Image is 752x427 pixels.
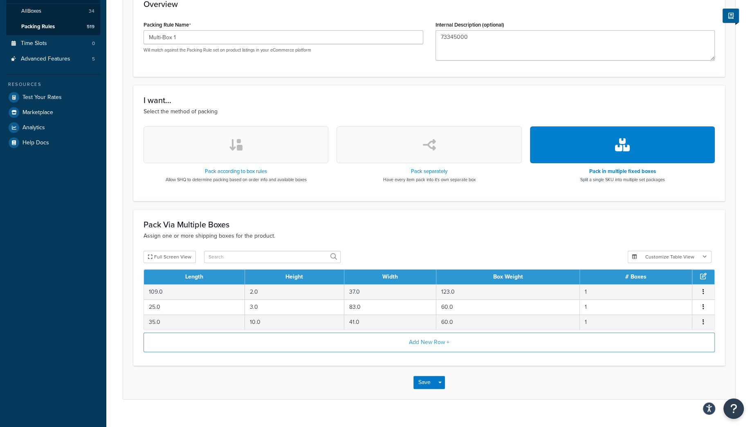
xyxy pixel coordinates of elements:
li: Packing Rules [6,19,100,34]
li: Advanced Features [6,52,100,67]
td: 3.0 [245,299,344,315]
span: Marketplace [22,109,53,116]
li: Time Slots [6,36,100,51]
a: Analytics [6,120,100,135]
td: 60.0 [436,315,579,330]
p: Select the method of packing [144,107,715,116]
td: 1 [580,315,692,330]
span: Time Slots [21,40,47,47]
td: 10.0 [245,315,344,330]
td: 60.0 [436,299,579,315]
label: Packing Rule Name [144,22,191,28]
button: Show Help Docs [723,9,739,23]
a: Marketplace [6,105,100,120]
span: Advanced Features [21,56,70,63]
h3: Pack separately [383,169,475,174]
a: Time Slots0 [6,36,100,51]
h3: Pack Via Multiple Boxes [144,220,715,229]
span: Help Docs [22,139,49,146]
td: 2.0 [245,284,344,299]
td: 1 [580,299,692,315]
p: Have every item pack into it's own separate box [383,176,475,183]
div: Resources [6,81,100,88]
p: Will match against the Packing Rule set on product listings in your eCommerce platform [144,47,423,53]
p: Assign one or more shipping boxes for the product. [144,231,715,240]
h3: Pack in multiple fixed boxes [580,169,664,174]
span: 34 [89,8,94,15]
th: Length [144,270,245,284]
h3: I want... [144,96,715,105]
label: Internal Description (optional) [435,22,504,28]
th: Height [245,270,344,284]
td: 41.0 [344,315,436,330]
h3: Pack according to box rules [166,169,307,174]
button: Full Screen View [144,251,196,263]
a: AllBoxes34 [6,4,100,19]
td: 1 [580,284,692,299]
th: Width [344,270,436,284]
a: Packing Rules519 [6,19,100,34]
th: Box Weight [436,270,579,284]
td: 37.0 [344,284,436,299]
td: 123.0 [436,284,579,299]
p: Allow SHQ to determine packing based on order info and available boxes [166,176,307,183]
a: Help Docs [6,135,100,150]
a: Test Your Rates [6,90,100,105]
td: 35.0 [144,315,245,330]
td: 25.0 [144,299,245,315]
a: Advanced Features5 [6,52,100,67]
span: Test Your Rates [22,94,62,101]
td: 109.0 [144,284,245,299]
td: 83.0 [344,299,436,315]
span: 0 [92,40,95,47]
button: Open Resource Center [723,398,744,419]
span: 5 [92,56,95,63]
span: Analytics [22,124,45,131]
th: # Boxes [580,270,692,284]
textarea: 73345000 [435,30,715,61]
button: Save [413,376,435,389]
button: Add New Row + [144,333,715,352]
span: Packing Rules [21,23,55,30]
p: Split a single SKU into multiple set packages [580,176,664,183]
span: All Boxes [21,8,41,15]
button: Customize Table View [628,251,712,263]
span: 519 [87,23,94,30]
input: Search [204,251,341,263]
